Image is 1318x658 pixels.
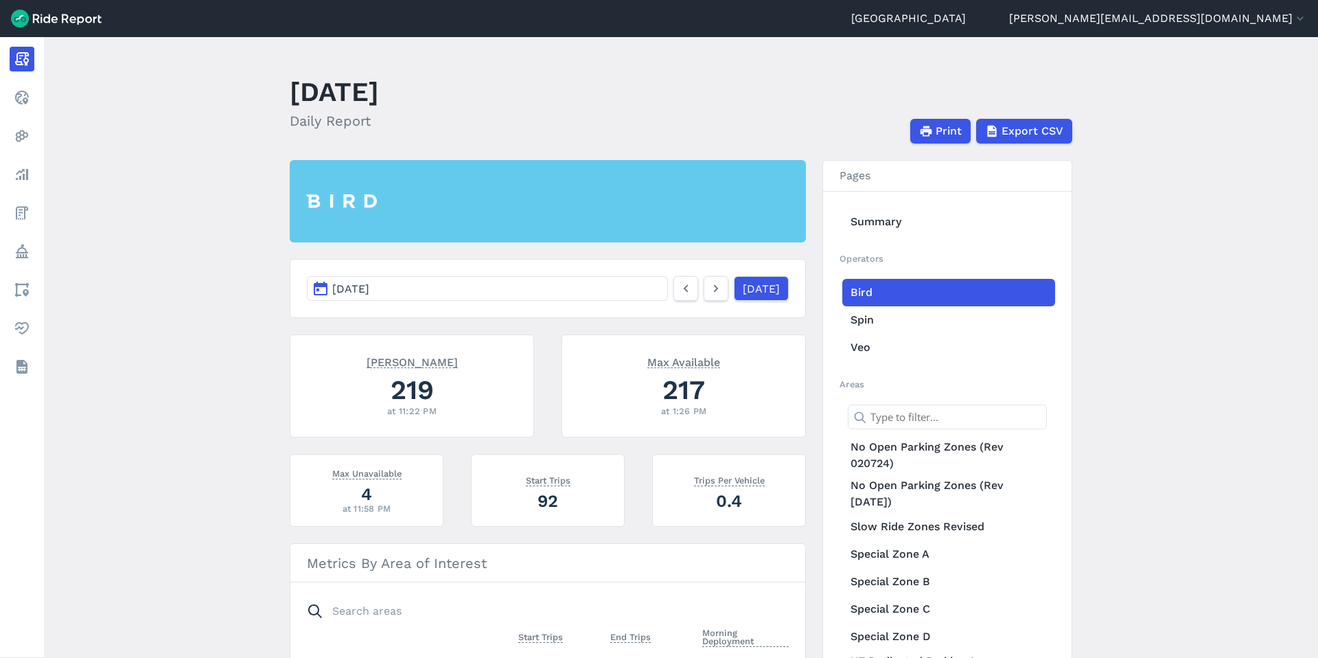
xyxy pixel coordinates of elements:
h3: Metrics By Area of Interest [290,544,805,582]
button: Export CSV [976,119,1072,144]
a: Datasets [10,354,34,379]
input: Search areas [299,599,781,624]
button: [PERSON_NAME][EMAIL_ADDRESS][DOMAIN_NAME] [1009,10,1307,27]
a: Summary [842,208,1055,236]
a: Slow Ride Zones Revised [842,513,1055,541]
a: Areas [10,277,34,302]
span: Max Available [647,354,720,368]
div: 92 [488,489,608,513]
button: Morning Deployment [702,625,789,650]
a: [GEOGRAPHIC_DATA] [851,10,966,27]
a: Special Zone A [842,541,1055,568]
div: at 1:26 PM [579,405,789,418]
a: Realtime [10,85,34,110]
div: at 11:22 PM [307,405,517,418]
span: Max Unavailable [332,466,402,479]
span: End Trips [610,629,651,643]
a: No Open Parking Zones (Rev [DATE]) [842,475,1055,513]
span: Start Trips [526,473,570,486]
span: Export CSV [1002,123,1063,139]
a: Heatmaps [10,124,34,148]
span: [DATE] [332,282,369,295]
h2: Daily Report [290,111,379,131]
button: End Trips [610,629,651,646]
h1: [DATE] [290,73,379,111]
button: Print [910,119,971,144]
input: Type to filter... [848,405,1047,429]
a: Analyze [10,162,34,187]
a: Veo [842,334,1055,361]
div: 217 [579,371,789,409]
button: [DATE] [307,276,668,301]
div: at 11:58 PM [307,502,426,515]
h2: Operators [840,252,1055,265]
a: Report [10,47,34,71]
a: Special Zone C [842,595,1055,623]
span: Morning Deployment [702,625,789,647]
span: Trips Per Vehicle [694,473,765,486]
span: [PERSON_NAME] [367,354,458,368]
a: Policy [10,239,34,264]
h3: Pages [823,161,1072,192]
div: 4 [307,482,426,506]
div: 219 [307,371,517,409]
a: Bird [842,279,1055,306]
a: Special Zone B [842,568,1055,595]
a: Fees [10,201,34,225]
img: Ride Report [11,10,102,27]
div: 0.4 [669,489,789,513]
button: Start Trips [518,629,563,646]
span: Print [936,123,962,139]
span: Start Trips [518,629,563,643]
a: [DATE] [734,276,789,301]
a: No Open Parking Zones (Rev 020724) [842,436,1055,475]
a: Health [10,316,34,341]
h2: Areas [840,378,1055,391]
img: Bird [306,194,377,208]
a: Spin [842,306,1055,334]
a: Special Zone D [842,623,1055,650]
